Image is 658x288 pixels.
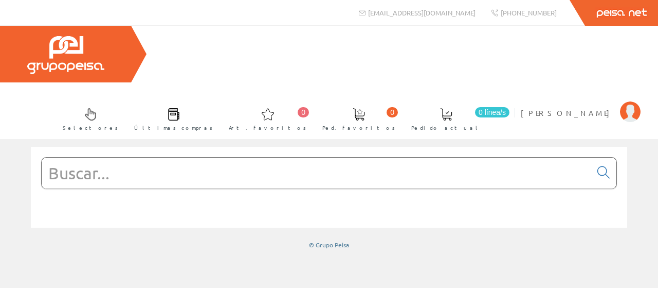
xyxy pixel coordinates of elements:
[411,123,481,133] span: Pedido actual
[63,123,118,133] span: Selectores
[229,123,306,133] span: Art. favoritos
[501,8,557,17] span: [PHONE_NUMBER]
[31,241,627,249] div: © Grupo Peisa
[42,158,591,189] input: Buscar...
[52,99,123,137] a: Selectores
[387,107,398,117] span: 0
[298,107,309,117] span: 0
[322,123,395,133] span: Ped. favoritos
[134,123,213,133] span: Últimas compras
[124,99,218,137] a: Últimas compras
[521,108,615,118] span: [PERSON_NAME]
[368,8,476,17] span: [EMAIL_ADDRESS][DOMAIN_NAME]
[27,36,104,74] img: Grupo Peisa
[521,99,641,109] a: [PERSON_NAME]
[475,107,509,117] span: 0 línea/s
